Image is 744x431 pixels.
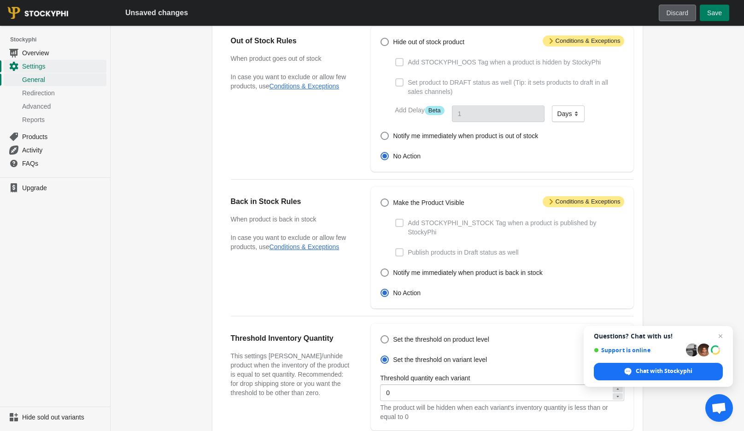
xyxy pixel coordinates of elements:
a: Reports [4,113,106,126]
span: Hide out of stock product [393,37,464,47]
a: Advanced [4,99,106,113]
span: Reports [22,115,105,124]
span: Set the threshold on variant level [393,355,487,364]
a: Products [4,130,106,143]
span: Notify me immediately when product is back in stock [393,268,542,277]
span: Add STOCKYPHI_OOS Tag when a product is hidden by StockyPhi [408,58,601,67]
a: Settings [4,59,106,73]
span: Questions? Chat with us! [594,332,723,340]
span: Publish products in Draft status as well [408,248,518,257]
h2: Unsaved changes [125,7,188,18]
button: Conditions & Exceptions [269,82,340,90]
span: Support is online [594,347,683,354]
span: Advanced [22,102,105,111]
span: No Action [393,151,421,161]
a: Activity [4,143,106,157]
span: General [22,75,105,84]
span: Save [707,9,722,17]
h2: Threshold Inventory Quantity [231,333,353,344]
span: Close chat [715,331,726,342]
span: Set the threshold on product level [393,335,489,344]
span: No Action [393,288,421,297]
a: FAQs [4,157,106,170]
span: Hide sold out variants [22,413,105,422]
span: Stockyphi [10,35,110,44]
a: Hide sold out variants [4,411,106,424]
span: Chat with Stockyphi [636,367,692,375]
span: Add STOCKYPHI_IN_STOCK Tag when a product is published by StockyPhi [408,218,624,237]
a: General [4,73,106,86]
span: Conditions & Exceptions [543,196,624,207]
label: Threshold quantity each variant [380,373,470,383]
h2: Out of Stock Rules [231,35,353,47]
button: Conditions & Exceptions [269,243,340,250]
button: Discard [659,5,696,21]
span: Settings [22,62,105,71]
p: In case you want to exclude or allow few products, use [231,233,353,251]
div: Chat with Stockyphi [594,363,723,380]
span: Overview [22,48,105,58]
span: Activity [22,146,105,155]
span: Products [22,132,105,141]
label: Add Delay [395,105,444,115]
a: Overview [4,46,106,59]
p: In case you want to exclude or allow few products, use [231,72,353,91]
span: FAQs [22,159,105,168]
span: Upgrade [22,183,105,192]
span: Beta [425,106,445,115]
h3: When product goes out of stock [231,54,353,63]
div: Open chat [705,394,733,422]
h3: When product is back in stock [231,215,353,224]
span: Conditions & Exceptions [543,35,624,47]
button: Save [700,5,729,21]
span: Make the Product Visible [393,198,464,207]
span: Notify me immediately when product is out of stock [393,131,538,140]
h2: Back in Stock Rules [231,196,353,207]
span: Redirection [22,88,105,98]
div: The product will be hidden when each variant's inventory quantity is less than or equal to 0 [380,403,624,421]
a: Redirection [4,86,106,99]
span: Discard [667,9,688,17]
a: Upgrade [4,181,106,194]
h3: This settings [PERSON_NAME]/unhide product when the inventory of the product is equal to set quan... [231,351,353,397]
span: Set product to DRAFT status as well (Tip: it sets products to draft in all sales channels) [408,78,624,96]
